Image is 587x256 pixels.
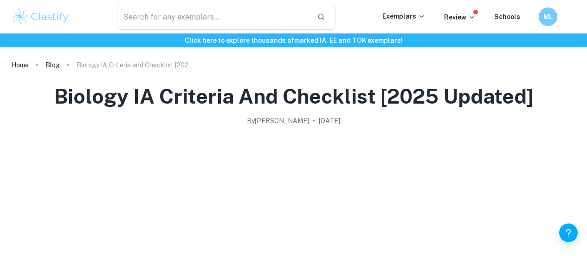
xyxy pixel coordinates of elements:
[117,4,310,30] input: Search for any exemplars...
[319,116,340,126] h2: [DATE]
[539,7,557,26] button: ML
[45,59,60,72] a: Blog
[444,12,476,22] p: Review
[247,116,309,126] h2: By [PERSON_NAME]
[494,13,520,20] a: Schools
[11,59,29,72] a: Home
[313,116,315,126] p: •
[77,60,197,70] p: Biology IA Criteria and Checklist [2025 updated]
[54,83,533,110] h1: Biology IA Criteria and Checklist [2025 updated]
[2,35,585,46] h6: Click here to explore thousands of marked IA, EE and TOK exemplars !
[11,7,70,26] img: Clastify logo
[559,223,578,242] button: Help and Feedback
[543,12,554,22] h6: ML
[382,11,426,21] p: Exemplars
